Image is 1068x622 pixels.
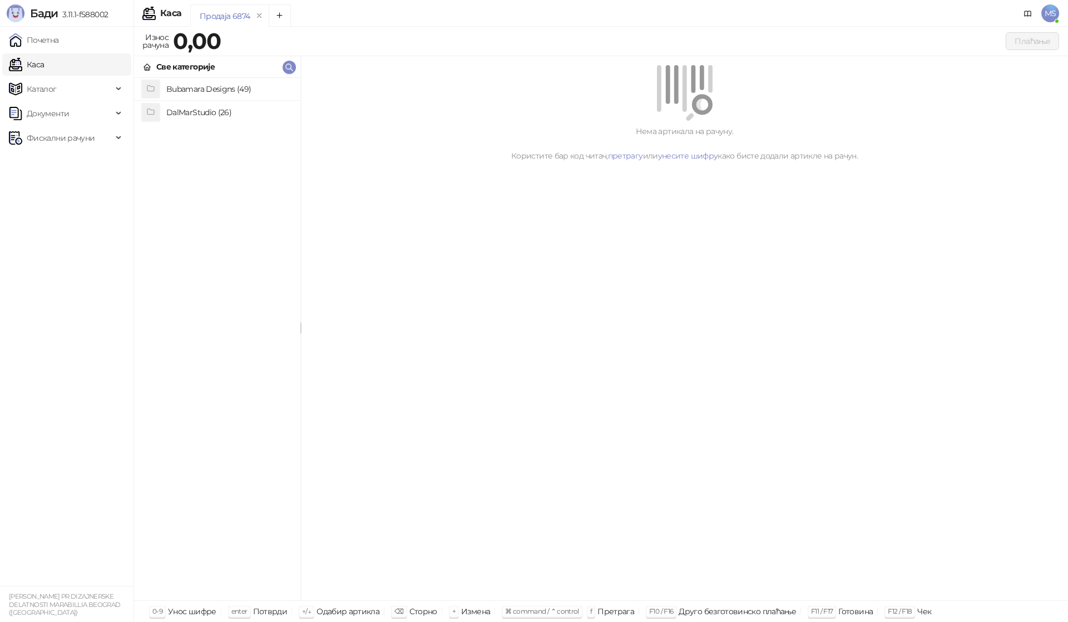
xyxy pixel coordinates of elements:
[27,127,95,149] span: Фискални рачуни
[452,607,456,615] span: +
[140,30,171,52] div: Износ рачуна
[9,29,59,51] a: Почетна
[1019,4,1037,22] a: Документација
[888,607,912,615] span: F12 / F18
[409,604,437,619] div: Сторно
[160,9,181,18] div: Каса
[30,7,58,20] span: Бади
[134,78,300,600] div: grid
[27,102,69,125] span: Документи
[9,593,120,616] small: [PERSON_NAME] PR DIZAJNERSKE DELATNOSTI MARABILLIA BEOGRAD ([GEOGRAPHIC_DATA])
[58,9,108,19] span: 3.11.1-f588002
[156,61,215,73] div: Све категорије
[505,607,579,615] span: ⌘ command / ⌃ control
[461,604,490,619] div: Измена
[269,4,291,27] button: Add tab
[394,607,403,615] span: ⌫
[168,604,216,619] div: Унос шифре
[679,604,796,619] div: Друго безготовинско плаћање
[590,607,592,615] span: f
[838,604,873,619] div: Готовина
[173,27,221,55] strong: 0,00
[317,604,379,619] div: Одабир артикла
[1006,32,1059,50] button: Плаћање
[658,151,718,161] a: унесите шифру
[608,151,643,161] a: претрагу
[917,604,931,619] div: Чек
[314,125,1055,162] div: Нема артикала на рачуну. Користите бар код читач, или како бисте додали артикле на рачун.
[302,607,311,615] span: ↑/↓
[152,607,162,615] span: 0-9
[27,78,57,100] span: Каталог
[597,604,634,619] div: Претрага
[231,607,248,615] span: enter
[200,10,250,22] div: Продаја 6874
[1041,4,1059,22] span: MS
[9,53,44,76] a: Каса
[166,103,291,121] h4: DalMarStudio (26)
[7,4,24,22] img: Logo
[252,11,266,21] button: remove
[166,80,291,98] h4: Bubamara Designs (49)
[253,604,288,619] div: Потврди
[649,607,673,615] span: F10 / F16
[811,607,833,615] span: F11 / F17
